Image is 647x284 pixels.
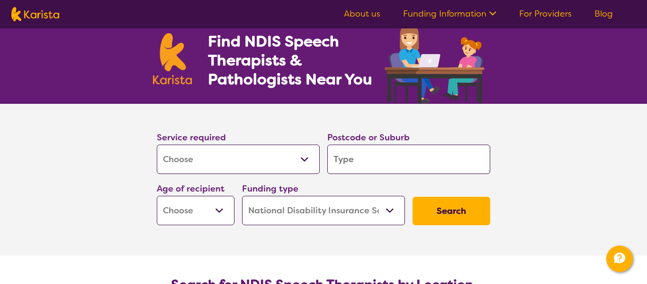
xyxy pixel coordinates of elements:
[327,132,410,143] label: Postcode or Suburb
[403,8,496,19] a: Funding Information
[344,8,380,19] a: About us
[594,8,613,19] a: Blog
[153,33,192,84] img: Karista logo
[519,8,572,19] a: For Providers
[606,246,633,272] button: Channel Menu
[413,197,490,225] button: Search
[208,32,383,89] h1: Find NDIS Speech Therapists & Pathologists Near You
[242,183,298,194] label: Funding type
[11,7,59,21] img: Karista logo
[327,145,490,174] input: Type
[157,132,226,143] label: Service required
[157,183,225,194] label: Age of recipient
[377,21,494,104] img: speech-therapy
